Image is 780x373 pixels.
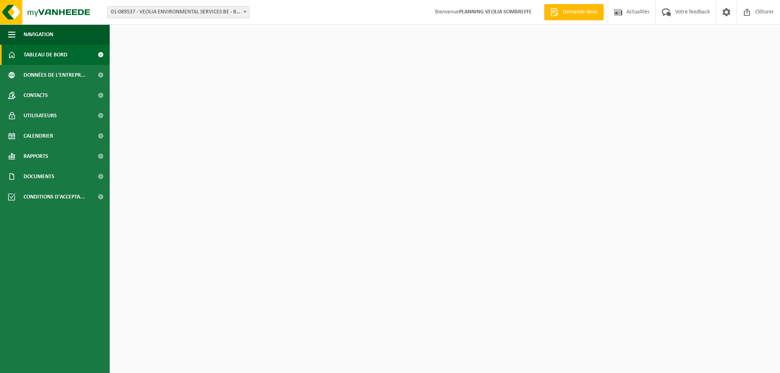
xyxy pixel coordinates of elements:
span: Tableau de bord [24,45,67,65]
span: Conditions d'accepta... [24,187,85,207]
span: Données de l'entrepr... [24,65,86,85]
span: Documents [24,166,54,187]
span: Navigation [24,24,53,45]
span: Demande devis [561,8,600,16]
strong: PLANNING VEOLIA SOMBREFFE [459,9,532,15]
span: Rapports [24,146,48,166]
a: Demande devis [544,4,604,20]
span: Contacts [24,85,48,106]
span: Calendrier [24,126,53,146]
span: 01-089537 - VEOLIA ENVIRONMENTAL SERVICES BE - BEERSE [107,6,249,18]
span: 01-089537 - VEOLIA ENVIRONMENTAL SERVICES BE - BEERSE [108,6,249,18]
span: Utilisateurs [24,106,57,126]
